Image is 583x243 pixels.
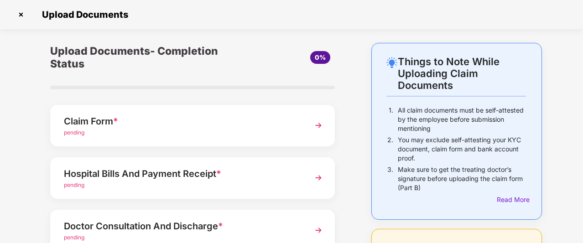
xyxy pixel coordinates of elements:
[33,9,133,20] span: Upload Documents
[64,234,84,241] span: pending
[64,181,84,188] span: pending
[64,114,300,129] div: Claim Form
[64,219,300,233] div: Doctor Consultation And Discharge
[387,135,393,163] p: 2.
[64,166,300,181] div: Hospital Bills And Payment Receipt
[398,56,526,91] div: Things to Note While Uploading Claim Documents
[389,106,393,133] p: 1.
[315,53,326,61] span: 0%
[398,106,526,133] p: All claim documents must be self-attested by the employee before submission mentioning
[310,170,327,186] img: svg+xml;base64,PHN2ZyBpZD0iTmV4dCIgeG1sbnM9Imh0dHA6Ly93d3cudzMub3JnLzIwMDAvc3ZnIiB3aWR0aD0iMzYiIG...
[14,7,28,22] img: svg+xml;base64,PHN2ZyBpZD0iQ3Jvc3MtMzJ4MzIiIHhtbG5zPSJodHRwOi8vd3d3LnczLm9yZy8yMDAwL3N2ZyIgd2lkdG...
[50,43,240,72] div: Upload Documents- Completion Status
[310,117,327,134] img: svg+xml;base64,PHN2ZyBpZD0iTmV4dCIgeG1sbnM9Imh0dHA6Ly93d3cudzMub3JnLzIwMDAvc3ZnIiB3aWR0aD0iMzYiIG...
[398,165,526,192] p: Make sure to get the treating doctor’s signature before uploading the claim form (Part B)
[310,222,327,238] img: svg+xml;base64,PHN2ZyBpZD0iTmV4dCIgeG1sbnM9Imh0dHA6Ly93d3cudzMub3JnLzIwMDAvc3ZnIiB3aWR0aD0iMzYiIG...
[497,195,526,205] div: Read More
[64,129,84,136] span: pending
[387,165,393,192] p: 3.
[386,57,397,68] img: svg+xml;base64,PHN2ZyB4bWxucz0iaHR0cDovL3d3dy53My5vcmcvMjAwMC9zdmciIHdpZHRoPSIyNC4wOTMiIGhlaWdodD...
[398,135,526,163] p: You may exclude self-attesting your KYC document, claim form and bank account proof.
